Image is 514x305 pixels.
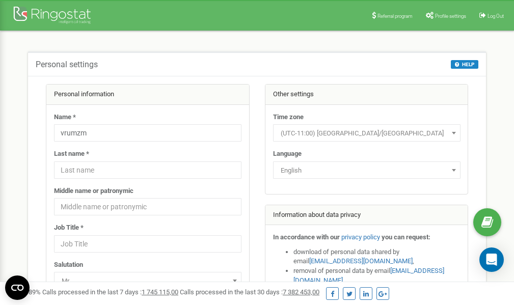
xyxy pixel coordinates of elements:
[273,124,461,142] span: (UTC-11:00) Pacific/Midway
[265,85,468,105] div: Other settings
[341,233,380,241] a: privacy policy
[273,149,302,159] label: Language
[277,163,457,178] span: English
[46,85,249,105] div: Personal information
[54,161,241,179] input: Last name
[309,257,413,265] a: [EMAIL_ADDRESS][DOMAIN_NAME]
[42,288,178,296] span: Calls processed in the last 7 days :
[142,288,178,296] u: 1 745 115,00
[488,13,504,19] span: Log Out
[58,274,238,288] span: Mr.
[54,260,83,270] label: Salutation
[283,288,319,296] u: 7 382 453,00
[273,161,461,179] span: English
[435,13,466,19] span: Profile settings
[382,233,430,241] strong: you can request:
[293,247,461,266] li: download of personal data shared by email ,
[180,288,319,296] span: Calls processed in the last 30 days :
[54,198,241,215] input: Middle name or patronymic
[377,13,413,19] span: Referral program
[54,149,89,159] label: Last name *
[54,223,84,233] label: Job Title *
[54,186,133,196] label: Middle name or patronymic
[265,205,468,226] div: Information about data privacy
[36,60,98,69] h5: Personal settings
[451,60,478,69] button: HELP
[273,113,304,122] label: Time zone
[277,126,457,141] span: (UTC-11:00) Pacific/Midway
[293,266,461,285] li: removal of personal data by email ,
[54,124,241,142] input: Name
[54,113,76,122] label: Name *
[54,272,241,289] span: Mr.
[5,275,30,300] button: Open CMP widget
[54,235,241,253] input: Job Title
[479,247,504,272] div: Open Intercom Messenger
[273,233,340,241] strong: In accordance with our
